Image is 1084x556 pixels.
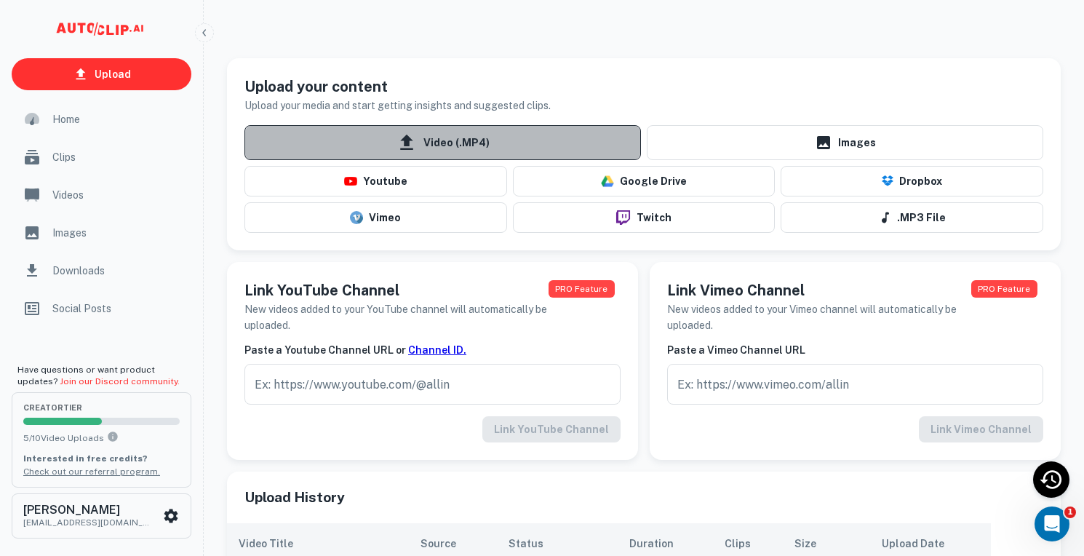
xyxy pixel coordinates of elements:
span: 1 [1064,507,1076,518]
a: Social Posts [12,291,191,326]
span: Home [52,111,183,127]
button: [PERSON_NAME][EMAIL_ADDRESS][DOMAIN_NAME] [12,493,191,539]
input: Ex: https://www.vimeo.com/allin [667,364,1043,405]
a: Join our Discord community. [60,376,180,386]
img: Dropbox Logo [882,175,893,188]
span: Have questions or want product updates? [17,365,180,386]
img: twitch-logo.png [610,210,636,225]
a: Home [12,102,191,137]
span: Social Posts [52,301,183,317]
h5: Upload your content [244,76,551,98]
button: Youtube [244,166,507,196]
span: Upload History [244,489,1043,506]
h6: New videos added to your Vimeo channel will automatically be uploaded. [667,301,971,333]
h6: New videos added to your YouTube channel will automatically be uploaded. [244,301,549,333]
span: PRO Feature [549,280,615,298]
h5: Link YouTube Channel [244,279,549,301]
img: drive-logo.png [601,175,614,188]
a: Clips [12,140,191,175]
button: Dropbox [781,166,1043,196]
span: creator Tier [23,404,180,412]
a: Downloads [12,253,191,288]
a: Images [647,125,1043,160]
p: 5 / 10 Video Uploads [23,431,180,445]
button: creatorTier5/10Video UploadsYou can upload 10 videos per month on the creator tier. Upgrade to up... [12,392,191,487]
h6: Paste a Vimeo Channel URL [667,342,1043,358]
span: PRO Feature [971,280,1037,298]
h5: Link Vimeo Channel [667,279,971,301]
h6: [PERSON_NAME] [23,504,154,516]
svg: You can upload 10 videos per month on the creator tier. Upgrade to upload more. [107,431,119,442]
p: [EMAIL_ADDRESS][DOMAIN_NAME] [23,516,154,529]
img: vimeo-logo.svg [350,211,363,224]
button: Vimeo [244,202,507,233]
h6: Upload your media and start getting insights and suggested clips. [244,98,551,114]
button: Twitch [513,202,776,233]
a: Channel ID. [408,344,466,356]
p: Upload [95,66,131,82]
button: Google Drive [513,166,776,196]
a: Images [12,215,191,250]
h6: Paste a Youtube Channel URL or [244,342,621,358]
a: Upload [12,58,191,90]
img: youtube-logo.png [344,177,357,186]
iframe: Intercom live chat [1035,507,1069,541]
div: Recent Activity [1033,461,1069,498]
p: Interested in free credits? [23,452,180,465]
span: Images [52,225,183,241]
a: Check out our referral program. [23,466,160,477]
button: .MP3 File [781,202,1043,233]
span: Video (.MP4) [244,125,641,160]
span: Videos [52,187,183,203]
input: Ex: https://www.youtube.com/@allin [244,364,621,405]
span: Downloads [52,263,183,279]
a: Videos [12,178,191,213]
span: Clips [52,149,183,165]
